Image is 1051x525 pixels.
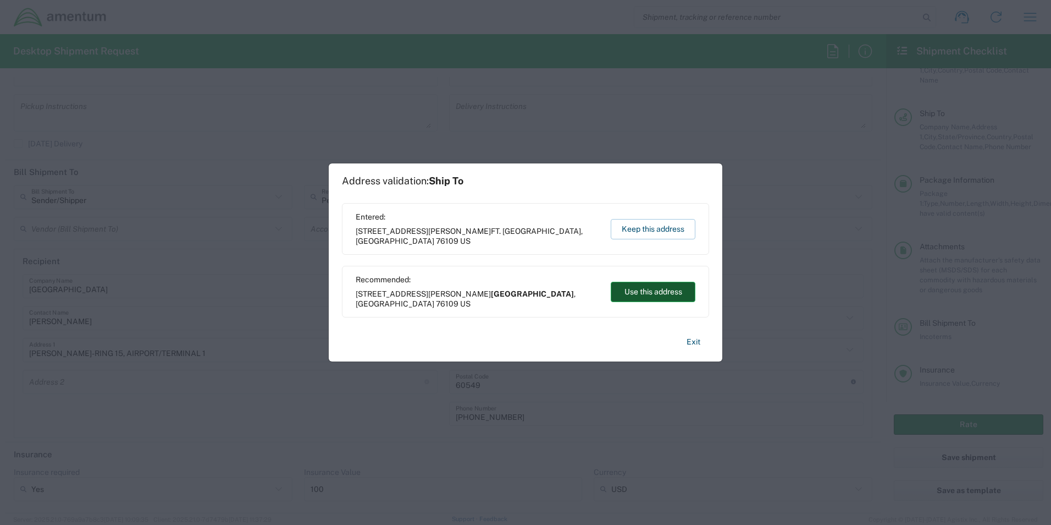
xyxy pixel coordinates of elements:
span: US [460,237,471,245]
span: 76109 [436,237,458,245]
button: Exit [678,332,709,352]
span: [GEOGRAPHIC_DATA] [356,237,434,245]
span: US [460,299,471,308]
span: [STREET_ADDRESS][PERSON_NAME] , [356,289,600,309]
button: Keep this address [611,219,695,239]
span: Entered: [356,212,600,222]
span: [GEOGRAPHIC_DATA] [491,289,574,298]
span: [STREET_ADDRESS][PERSON_NAME] , [356,226,600,246]
span: Recommended: [356,275,600,285]
span: FT. [GEOGRAPHIC_DATA] [491,227,581,236]
span: Ship To [429,175,463,187]
h1: Address validation: [342,175,463,187]
button: Use this address [611,282,695,302]
span: 76109 [436,299,458,308]
span: [GEOGRAPHIC_DATA] [356,299,434,308]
